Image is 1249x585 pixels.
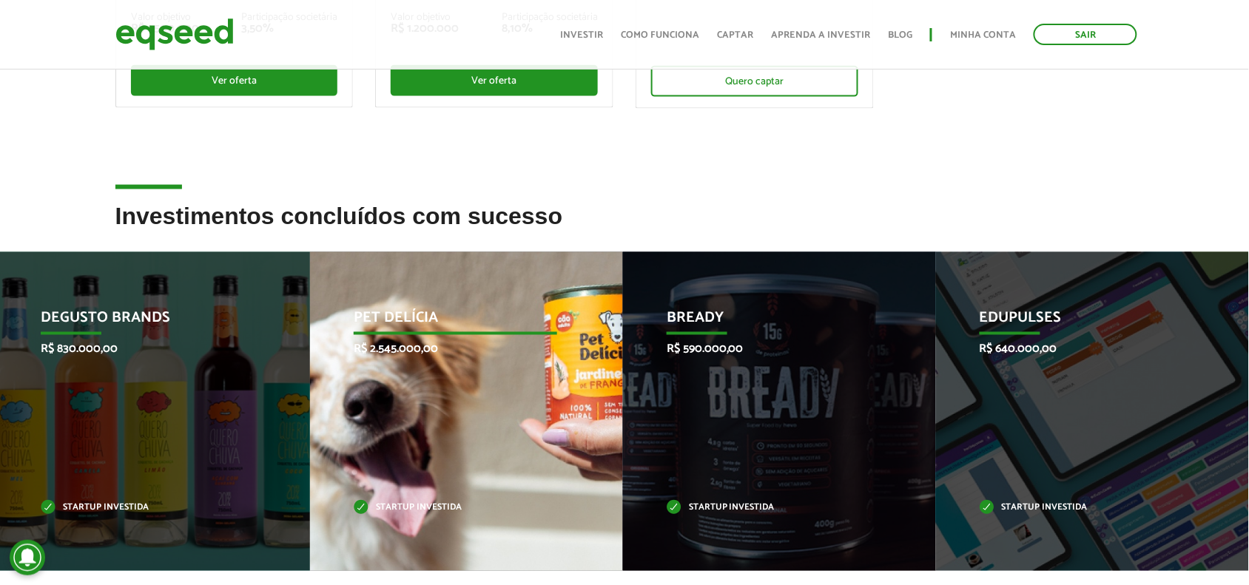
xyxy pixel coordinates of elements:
p: Startup investida [41,504,244,513]
a: Aprenda a investir [771,30,870,40]
div: Quero captar [651,66,858,97]
p: R$ 640.000,00 [980,342,1183,356]
a: Sair [1034,24,1137,45]
img: EqSeed [115,15,234,54]
p: Pet Delícia [354,310,557,335]
p: R$ 2.545.000,00 [354,342,557,356]
a: Investir [560,30,603,40]
a: Minha conta [950,30,1016,40]
a: Blog [888,30,912,40]
a: Como funciona [621,30,699,40]
div: Ver oferta [391,65,598,96]
a: Captar [717,30,753,40]
p: Startup investida [354,504,557,513]
p: Startup investida [667,504,870,513]
h2: Investimentos concluídos com sucesso [115,203,1134,251]
p: R$ 830.000,00 [41,342,244,356]
p: Degusto Brands [41,310,244,335]
p: R$ 590.000,00 [667,342,870,356]
p: Startup investida [980,504,1183,513]
p: Edupulses [980,310,1183,335]
p: Bready [667,310,870,335]
div: Ver oferta [131,65,338,96]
